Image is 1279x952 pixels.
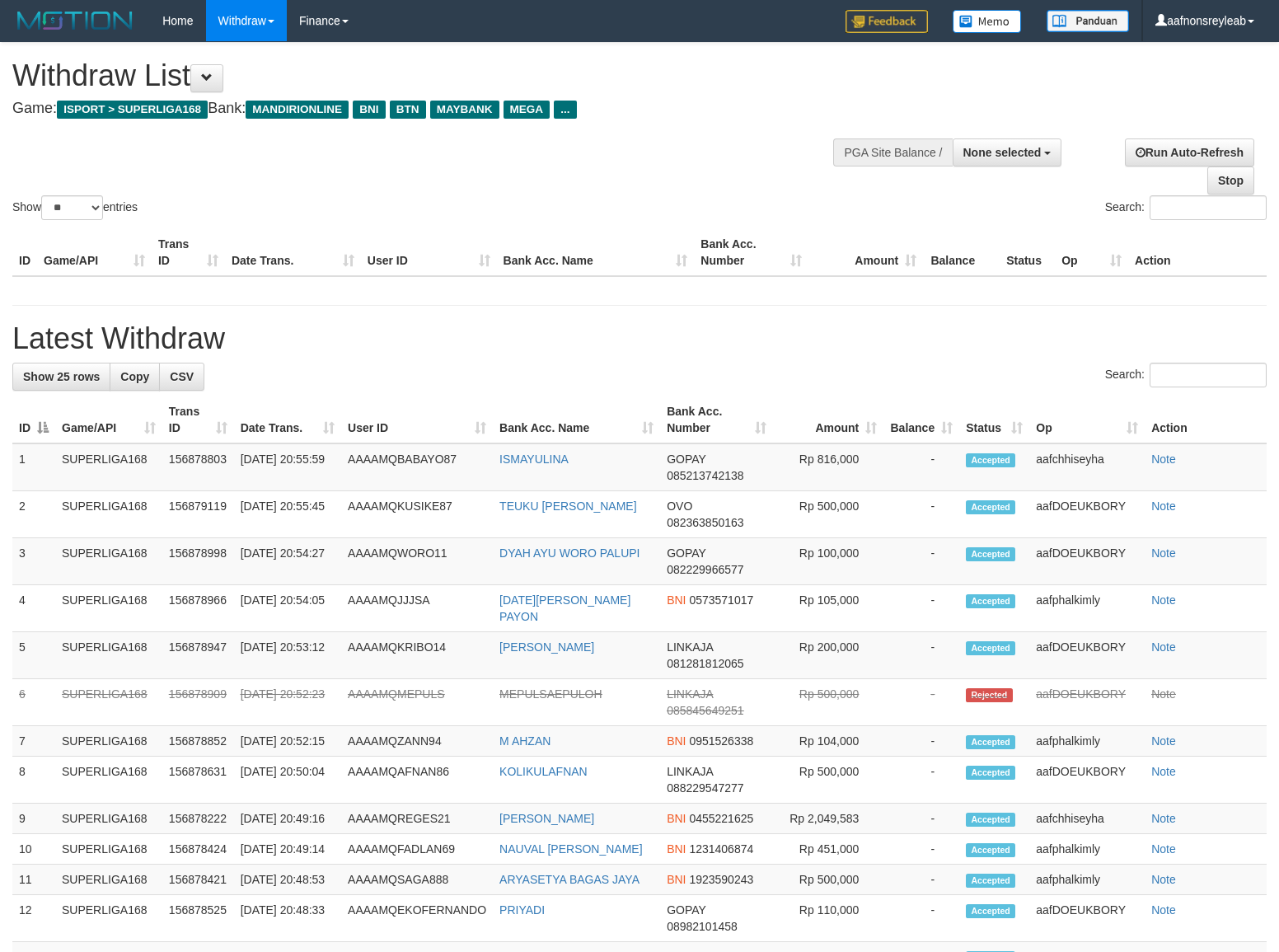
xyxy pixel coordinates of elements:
[159,363,204,391] a: CSV
[234,491,341,538] td: [DATE] 20:55:45
[966,843,1015,857] span: Accepted
[234,895,341,942] td: [DATE] 20:48:33
[966,500,1015,514] span: Accepted
[667,640,713,654] span: LINKAJA
[667,499,692,513] span: OVO
[966,453,1015,467] span: Accepted
[1151,640,1176,654] a: Note
[773,865,883,895] td: Rp 500,000
[162,834,234,865] td: 156878424
[162,538,234,585] td: 156878998
[694,229,808,276] th: Bank Acc. Number
[499,873,639,886] a: ARYASETYA BAGAS JAYA
[55,757,162,804] td: SUPERLIGA168
[773,895,883,942] td: Rp 110,000
[12,585,55,632] td: 4
[883,632,959,679] td: -
[773,804,883,834] td: Rp 2,049,583
[341,396,493,443] th: User ID: activate to sort column ascending
[773,538,883,585] td: Rp 100,000
[1151,499,1176,513] a: Note
[499,453,569,466] a: ISMAYULINA
[1029,443,1145,491] td: aafchhiseyha
[689,873,753,886] span: Copy 1923590243 to clipboard
[966,904,1015,918] span: Accepted
[234,443,341,491] td: [DATE] 20:55:59
[162,491,234,538] td: 156879119
[667,453,705,466] span: GOPAY
[667,903,705,917] span: GOPAY
[667,516,743,529] span: Copy 082363850163 to clipboard
[883,726,959,757] td: -
[499,640,594,654] a: [PERSON_NAME]
[12,865,55,895] td: 11
[341,895,493,942] td: AAAAMQEKOFERNANDO
[1105,363,1267,387] label: Search:
[353,101,385,119] span: BNI
[162,396,234,443] th: Trans ID: activate to sort column ascending
[12,895,55,942] td: 12
[499,842,643,856] a: NAUVAL [PERSON_NAME]
[234,396,341,443] th: Date Trans.: activate to sort column ascending
[883,834,959,865] td: -
[1128,229,1267,276] th: Action
[966,813,1015,827] span: Accepted
[12,8,138,33] img: MOTION_logo.png
[493,396,660,443] th: Bank Acc. Name: activate to sort column ascending
[1151,687,1176,701] a: Note
[1151,453,1176,466] a: Note
[1145,396,1267,443] th: Action
[12,195,138,220] label: Show entries
[883,804,959,834] td: -
[234,726,341,757] td: [DATE] 20:52:15
[833,138,952,166] div: PGA Site Balance /
[1029,865,1145,895] td: aafphalkimly
[499,546,639,560] a: DYAH AYU WORO PALUPI
[499,765,588,778] a: KOLIKULAFNAN
[55,443,162,491] td: SUPERLIGA168
[773,443,883,491] td: Rp 816,000
[689,734,753,748] span: Copy 0951526338 to clipboard
[883,865,959,895] td: -
[1029,491,1145,538] td: aafDOEUKBORY
[1151,812,1176,825] a: Note
[808,229,923,276] th: Amount
[689,593,753,607] span: Copy 0573571017 to clipboard
[12,101,836,117] h4: Game: Bank:
[162,804,234,834] td: 156878222
[667,873,686,886] span: BNI
[12,443,55,491] td: 1
[667,765,713,778] span: LINKAJA
[883,757,959,804] td: -
[120,370,149,383] span: Copy
[1029,757,1145,804] td: aafDOEUKBORY
[12,491,55,538] td: 2
[162,895,234,942] td: 156878525
[554,101,576,119] span: ...
[883,443,959,491] td: -
[341,726,493,757] td: AAAAMQZANN94
[55,804,162,834] td: SUPERLIGA168
[12,757,55,804] td: 8
[499,903,545,917] a: PRIYADI
[162,679,234,726] td: 156878909
[504,101,550,119] span: MEGA
[341,757,493,804] td: AAAAMQAFNAN86
[12,632,55,679] td: 5
[1151,842,1176,856] a: Note
[773,585,883,632] td: Rp 105,000
[773,757,883,804] td: Rp 500,000
[1125,138,1254,166] a: Run Auto-Refresh
[689,842,753,856] span: Copy 1231406874 to clipboard
[234,865,341,895] td: [DATE] 20:48:53
[1029,726,1145,757] td: aafphalkimly
[667,812,686,825] span: BNI
[499,734,550,748] a: M AHZAN
[12,804,55,834] td: 9
[162,726,234,757] td: 156878852
[234,538,341,585] td: [DATE] 20:54:27
[846,10,928,33] img: Feedback.jpg
[1029,895,1145,942] td: aafDOEUKBORY
[12,59,836,92] h1: Withdraw List
[55,865,162,895] td: SUPERLIGA168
